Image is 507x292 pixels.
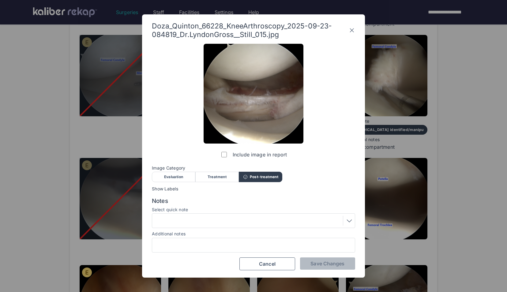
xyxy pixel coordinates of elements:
label: Include image in report [220,148,287,161]
span: Image Category [152,166,355,170]
input: Include image in report [221,152,227,157]
div: Post-treatment [239,172,282,182]
div: Treatment [195,172,239,182]
label: Additional notes [152,231,186,236]
label: Select quick note [152,207,355,212]
div: Evaluation [152,172,195,182]
span: Show Labels [152,186,355,191]
img: Doza_Quinton_66228_KneeArthroscopy_2025-09-23-084819_Dr.LyndonGross__Still_015.jpg [204,44,303,144]
button: Cancel [239,257,295,270]
span: Save Changes [310,260,344,267]
button: Save Changes [300,257,355,270]
span: Cancel [259,261,276,267]
span: Doza_Quinton_66228_KneeArthroscopy_2025-09-23-084819_Dr.LyndonGross__Still_015.jpg [152,22,349,39]
span: Notes [152,197,355,205]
